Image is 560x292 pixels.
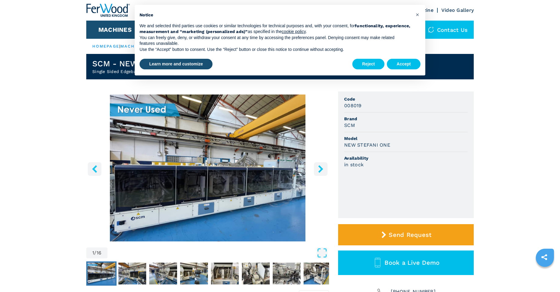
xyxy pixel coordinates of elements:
h3: 008019 [344,102,362,109]
button: Send Request [338,224,474,245]
span: 1 [92,251,94,255]
img: Ferwood [86,4,130,17]
button: Go to Slide 5 [210,261,240,286]
span: | [119,44,120,48]
a: HOMEPAGE [92,44,119,48]
h2: Notice [140,12,411,18]
button: Machines [98,26,132,33]
span: 16 [97,251,102,255]
img: Single Sided Edgebanders SCM NEW STEFANI ONE [86,95,329,241]
p: Use the “Accept” button to consent. Use the “Reject” button or close this notice to continue with... [140,47,411,53]
button: Learn more and customize [140,59,212,70]
a: sharethis [537,250,552,265]
img: 3cf9faf07b32017add96ab5d67ee8191 [87,263,115,284]
button: Go to Slide 3 [148,261,178,286]
a: cookie policy [282,29,306,34]
div: Contact us [422,21,474,39]
button: Close this notice [413,10,422,19]
strong: functionality, experience, measurement and “marketing (personalized ads)” [140,23,410,34]
button: Reject [352,59,384,70]
p: We and selected third parties use cookies or similar technologies for technical purposes and, wit... [140,23,411,35]
h2: Single Sided Edgebanders [92,68,192,75]
h3: NEW STEFANI ONE [344,141,390,148]
button: right-button [314,162,328,176]
div: Go to Slide 1 [86,95,329,241]
button: Go to Slide 7 [272,261,302,286]
img: 28f3ce6e5441830d34bbf492df91dd66 [273,263,301,284]
button: Go to Slide 1 [86,261,117,286]
img: 756f7bddafe69397f8cf7fa1ceecd91c [242,263,270,284]
nav: Thumbnail Navigation [86,261,329,286]
img: 3d377829833516d53bc5711926a1e11c [180,263,208,284]
button: Open Fullscreen [109,247,328,258]
span: Code [344,96,468,102]
span: Model [344,135,468,141]
button: Go to Slide 2 [117,261,147,286]
span: / [94,251,96,255]
button: left-button [88,162,101,176]
h1: SCM - NEW STEFANI ONE [92,59,192,68]
img: Contact us [428,27,434,33]
button: Go to Slide 6 [241,261,271,286]
button: Go to Slide 8 [302,261,333,286]
button: Go to Slide 4 [179,261,209,286]
p: You can freely give, deny, or withdraw your consent at any time by accessing the preferences pane... [140,35,411,47]
h3: SCM [344,122,355,129]
button: Book a Live Demo [338,251,474,275]
h3: in stock [344,161,364,168]
span: Send Request [389,231,431,238]
a: Video Gallery [441,7,474,13]
img: 52981fb1ee67daf14a42a0d2783ae416 [118,263,146,284]
img: 27940ca1e7cc3ba766a83615fd7b37db [149,263,177,284]
a: machines [120,44,147,48]
button: Accept [387,59,420,70]
span: Book a Live Demo [384,259,440,266]
span: Availability [344,155,468,161]
span: Brand [344,116,468,122]
img: f8a941216ec6b03123a9ea1262517f18 [304,263,331,284]
img: bd5f73943ebb36e7728e6139dcf79e83 [211,263,239,284]
span: × [416,11,419,18]
iframe: Chat [534,265,555,287]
